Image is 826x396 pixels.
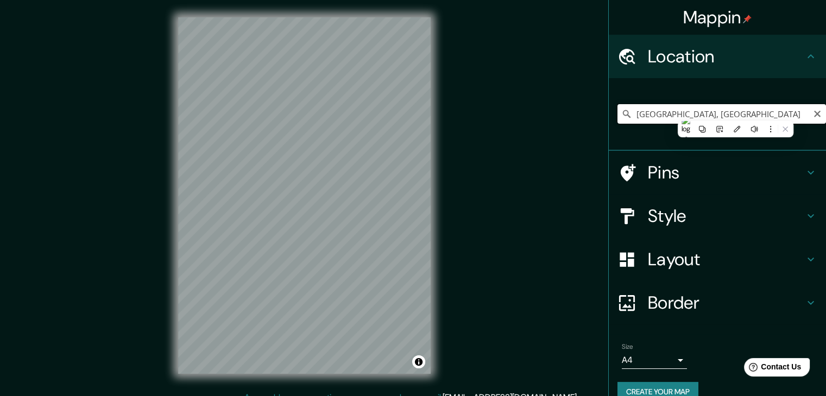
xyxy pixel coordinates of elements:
[609,238,826,281] div: Layout
[813,108,822,118] button: Clear
[648,248,804,270] h4: Layout
[648,162,804,183] h4: Pins
[622,342,633,352] label: Size
[622,352,687,369] div: A4
[617,104,826,124] input: Pick your city or area
[412,355,425,368] button: Toggle attribution
[648,46,804,67] h4: Location
[178,17,431,374] canvas: Map
[648,205,804,227] h4: Style
[683,7,752,28] h4: Mappin
[743,15,752,23] img: pin-icon.png
[729,354,814,384] iframe: Help widget launcher
[609,151,826,194] div: Pins
[609,194,826,238] div: Style
[648,292,804,314] h4: Border
[609,281,826,324] div: Border
[609,35,826,78] div: Location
